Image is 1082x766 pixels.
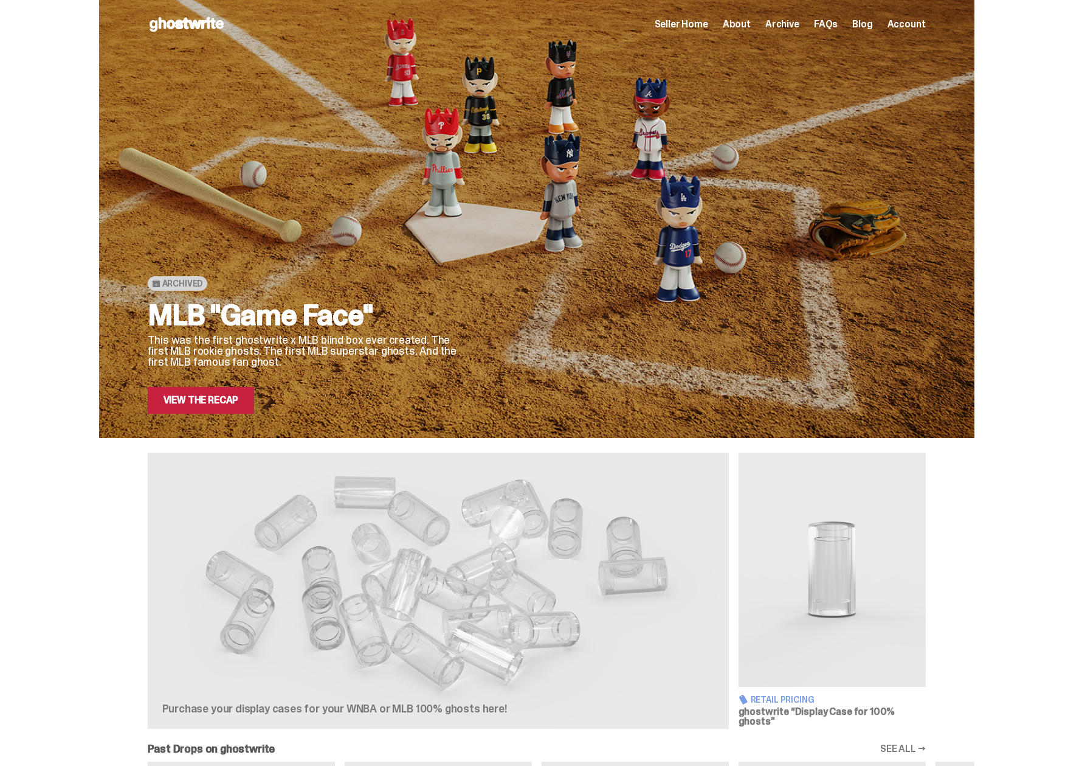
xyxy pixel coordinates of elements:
[739,707,926,726] h3: ghostwrite “Display Case for 100% ghosts”
[852,19,872,29] a: Blog
[751,695,815,704] span: Retail Pricing
[723,19,751,29] a: About
[739,453,926,729] a: Display Case for 100% ghosts Retail Pricing
[148,743,275,754] h2: Past Drops on ghostwrite
[162,703,551,714] p: Purchase your display cases for your WNBA or MLB 100% ghosts here!
[814,19,838,29] a: FAQs
[739,453,926,687] img: Display Case for 100% ghosts
[887,19,926,29] a: Account
[162,279,203,288] span: Archived
[148,387,255,414] a: View the Recap
[765,19,799,29] a: Archive
[148,335,464,367] p: This was the first ghostwrite x MLB blind box ever created. The first MLB rookie ghosts. The firs...
[655,19,708,29] a: Seller Home
[880,744,926,754] a: SEE ALL →
[148,301,464,330] h2: MLB "Game Face"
